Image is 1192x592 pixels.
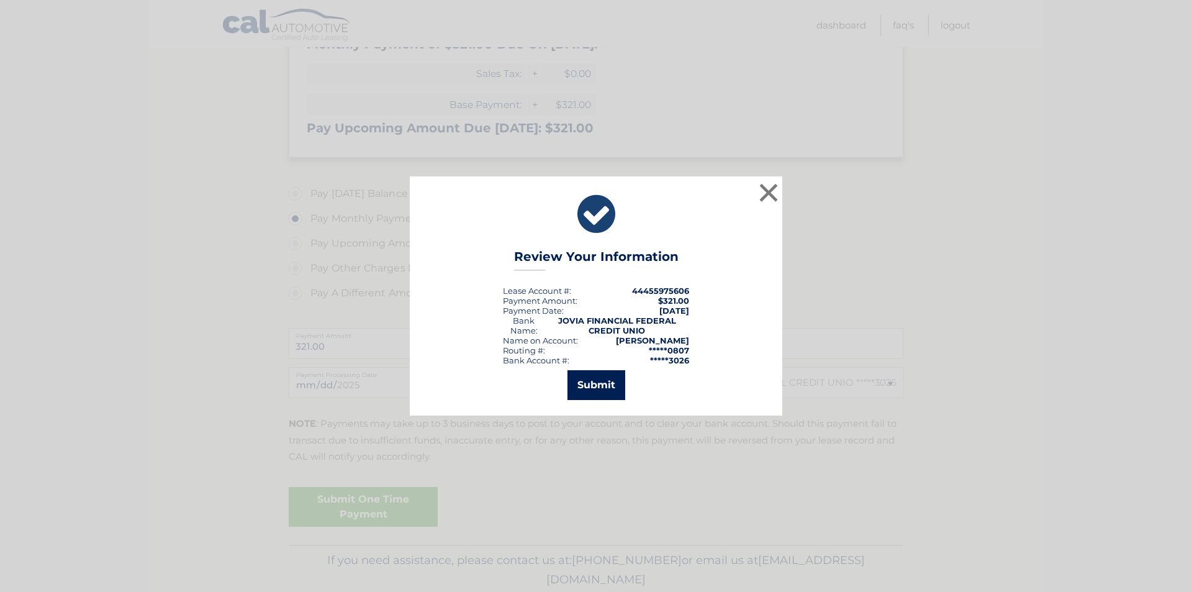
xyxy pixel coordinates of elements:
[567,370,625,400] button: Submit
[503,335,578,345] div: Name on Account:
[503,306,564,316] div: :
[503,355,569,365] div: Bank Account #:
[503,345,545,355] div: Routing #:
[658,296,689,306] span: $321.00
[756,180,781,205] button: ×
[659,306,689,316] span: [DATE]
[503,316,544,335] div: Bank Name:
[558,316,676,335] strong: JOVIA FINANCIAL FEDERAL CREDIT UNIO
[616,335,689,345] strong: [PERSON_NAME]
[503,296,577,306] div: Payment Amount:
[503,286,571,296] div: Lease Account #:
[514,249,679,271] h3: Review Your Information
[632,286,689,296] strong: 44455975606
[503,306,562,316] span: Payment Date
